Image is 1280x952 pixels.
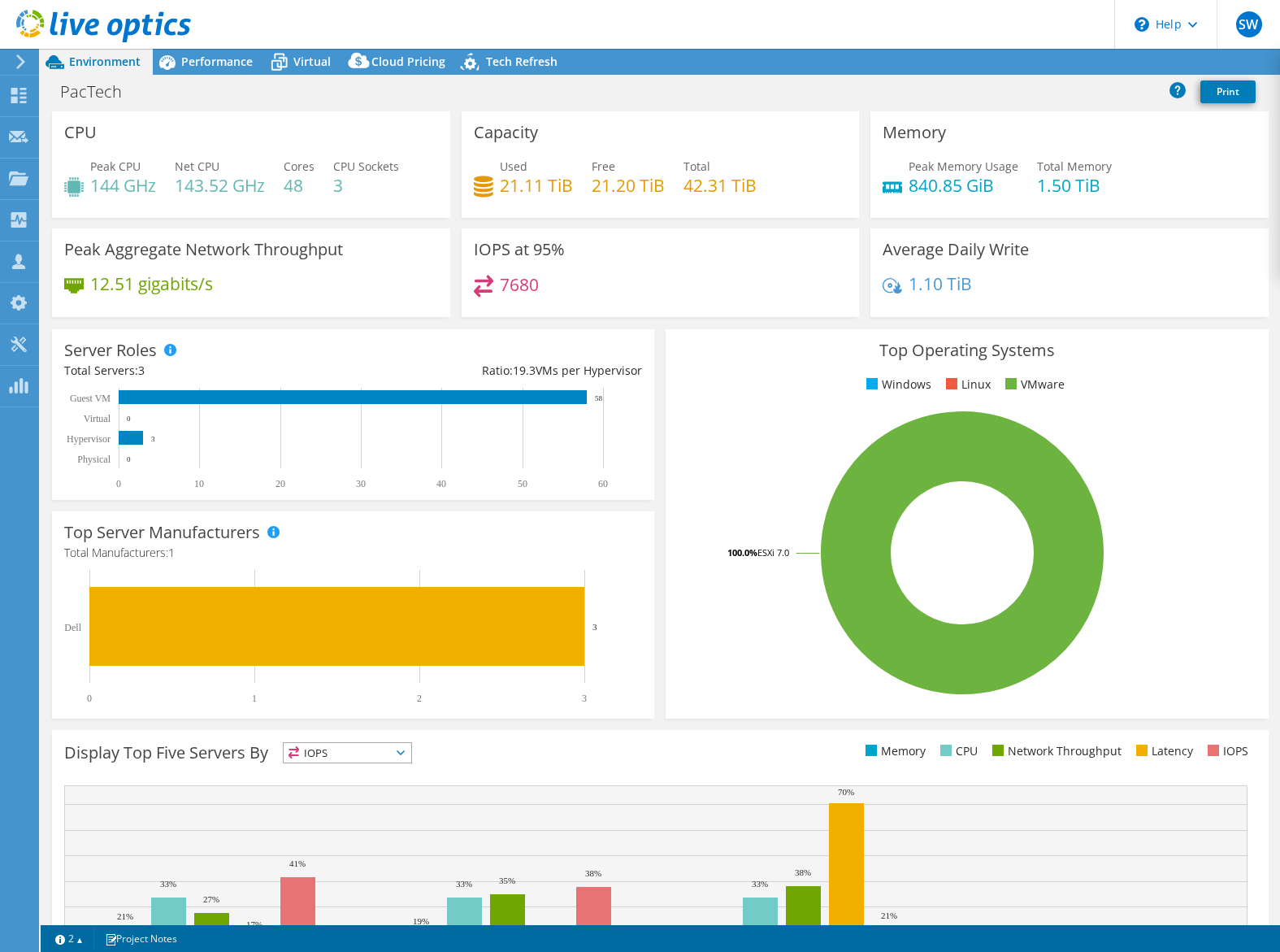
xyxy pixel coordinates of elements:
[1204,742,1248,760] li: IOPS
[371,54,445,69] span: Cloud Pricing
[64,622,81,633] text: Dell
[861,742,926,760] li: Memory
[64,341,157,359] h3: Server Roles
[138,363,145,378] span: 3
[64,124,97,141] h3: CPU
[194,478,204,489] text: 10
[474,241,565,259] h3: IOPS at 95%
[175,159,219,174] span: Net CPU
[413,916,429,926] text: 19%
[500,159,527,174] span: Used
[513,363,536,378] span: 19.3
[883,124,946,141] h3: Memory
[64,544,642,562] h4: Total Manufacturers:
[436,478,446,489] text: 40
[151,435,155,443] text: 3
[795,867,811,877] text: 38%
[988,742,1122,760] li: Network Throughput
[93,928,189,949] a: Project Notes
[595,394,603,402] text: 58
[333,176,399,194] h4: 3
[289,859,306,868] text: 41%
[67,433,111,445] text: Hypervisor
[585,868,601,878] text: 38%
[500,276,539,293] h4: 7680
[53,83,147,101] h1: PacTech
[175,176,265,194] h4: 143.52 GHz
[64,524,260,541] h3: Top Server Manufacturers
[757,546,789,559] tspan: ESXi 7.0
[598,478,608,489] text: 60
[942,376,991,393] li: Linux
[500,176,573,194] h4: 21.11 TiB
[909,176,1018,194] h4: 840.85 GiB
[354,362,643,380] div: Ratio: VMs per Hypervisor
[1037,176,1112,194] h4: 1.50 TiB
[909,159,1018,174] span: Peak Memory Usage
[181,54,253,69] span: Performance
[1037,159,1112,174] span: Total Memory
[77,454,111,465] text: Physical
[90,275,213,293] h4: 12.51 gigabits/s
[474,124,538,141] h3: Capacity
[127,415,131,423] text: 0
[284,159,315,174] span: Cores
[838,787,854,797] text: 70%
[44,928,94,949] a: 2
[1135,17,1149,32] svg: \n
[683,159,710,174] span: Total
[90,159,141,174] span: Peak CPU
[456,879,472,889] text: 33%
[117,911,133,921] text: 21%
[64,362,354,380] div: Total Servers:
[284,176,315,194] h4: 48
[64,241,343,259] h3: Peak Aggregate Network Throughput
[356,478,366,489] text: 30
[276,478,285,489] text: 20
[752,879,768,889] text: 33%
[1132,742,1193,760] li: Latency
[582,693,587,704] text: 3
[592,176,665,194] h4: 21.20 TiB
[127,455,131,463] text: 0
[284,743,411,763] span: IOPS
[84,413,111,424] text: Virtual
[160,879,176,889] text: 33%
[87,693,92,704] text: 0
[1236,11,1262,37] span: SW
[293,54,331,69] span: Virtual
[862,376,931,393] li: Windows
[252,693,257,704] text: 1
[592,159,615,174] span: Free
[499,876,515,885] text: 35%
[486,54,558,69] span: Tech Refresh
[678,341,1256,359] h3: Top Operating Systems
[518,478,527,489] text: 50
[1200,80,1256,103] a: Print
[116,478,121,489] text: 0
[592,622,597,632] text: 3
[168,545,175,560] span: 1
[69,54,141,69] span: Environment
[246,919,263,929] text: 17%
[70,393,111,404] text: Guest VM
[936,742,978,760] li: CPU
[883,241,1029,259] h3: Average Daily Write
[417,693,422,704] text: 2
[203,894,219,904] text: 27%
[683,176,757,194] h4: 42.31 TiB
[881,911,897,920] text: 21%
[727,546,757,559] tspan: 100.0%
[909,275,972,293] h4: 1.10 TiB
[709,923,725,932] text: 16%
[333,159,399,174] span: CPU Sockets
[1001,376,1065,393] li: VMware
[90,176,156,194] h4: 144 GHz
